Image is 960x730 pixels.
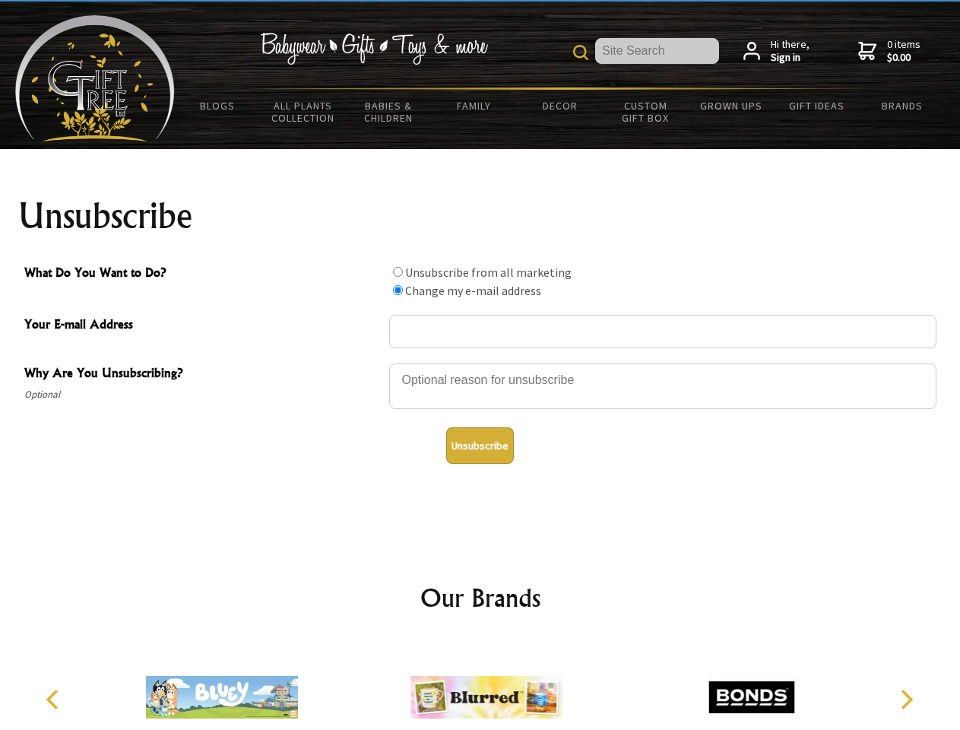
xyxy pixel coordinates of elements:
span: Hi there, [771,38,810,65]
input: What Do You Want to Do? [393,285,403,295]
label: Change my e-mail address [405,283,541,298]
span: 0 items [887,37,920,65]
a: 0 items$0.00 [858,38,920,65]
button: Previous [38,683,71,716]
span: What Do You Want to Do? [24,263,382,285]
a: Custom Gift Box [603,90,689,134]
input: Site Search [595,38,719,64]
img: Babywear - Gifts - Toys & more [260,33,488,65]
a: Babies & Children [346,90,432,134]
a: BLOGS [175,90,261,122]
span: Optional [24,386,382,404]
img: Babyware - Gifts - Toys and more... [15,15,175,141]
strong: Sign in [771,51,810,65]
h1: Unsubscribe [18,198,943,234]
button: Unsubscribe [446,427,514,464]
a: Decor [517,90,603,122]
input: What Do You Want to Do? [393,267,403,277]
strong: $0.00 [887,51,920,65]
img: product search [573,45,588,60]
input: Your E-mail Address [389,315,936,348]
label: Unsubscribe from all marketing [405,265,572,280]
a: Hi there,Sign in [743,38,810,65]
a: Gift Ideas [774,90,860,122]
textarea: Why Are You Unsubscribing? [389,363,936,409]
span: Why Are You Unsubscribing? [24,363,382,386]
a: Grown Ups [688,90,774,122]
span: Your E-mail Address [24,315,382,337]
a: All Plants Collection [261,90,347,134]
button: Next [889,683,923,716]
h2: Our Brands [30,579,930,616]
a: Family [432,90,518,122]
a: Brands [860,90,946,122]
